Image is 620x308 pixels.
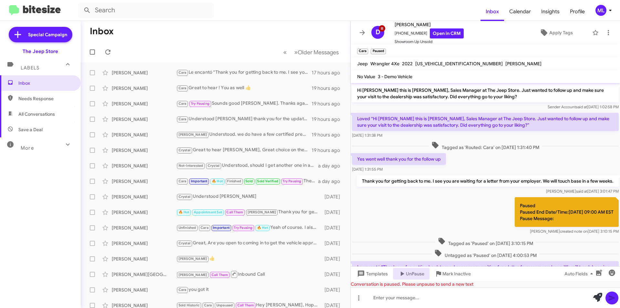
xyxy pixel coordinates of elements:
[21,145,34,151] span: More
[402,61,413,67] span: 2022
[191,179,208,183] span: Important
[179,117,187,121] span: Cara
[312,101,345,107] div: 19 hours ago
[18,111,55,117] span: All Conversations
[176,286,321,293] div: you got it
[357,74,375,80] span: No Value
[227,179,241,183] span: Finished
[112,101,176,107] div: [PERSON_NAME]
[536,2,565,21] span: Insights
[112,132,176,138] div: [PERSON_NAME]
[176,146,312,154] div: Great to hear [PERSON_NAME], Great choice on the 22 ram 1500 warlock. Enjoy and thank you for you...
[370,61,399,67] span: Wrangler 4Xe
[321,209,345,216] div: [DATE]
[430,28,464,38] a: Open in CRM
[352,133,382,138] span: [DATE] 1:31:38 PM
[312,132,345,138] div: 19 hours ago
[176,131,312,138] div: Understood. we do have a few certified preowned wagoneers available. when would you like to stop ...
[435,237,536,247] span: Tagged as 'Paused' on [DATE] 3:10:15 PM
[321,240,345,247] div: [DATE]
[112,178,176,185] div: [PERSON_NAME]
[590,5,613,16] button: ML
[351,281,620,287] div: Conversation is paused. Please unpause to send a new text
[21,65,39,71] span: Labels
[357,61,368,67] span: Jeep
[549,27,573,38] span: Apply Tags
[176,162,318,169] div: Understood, should I get another one in at a similar price I'll give you a shout. Have a good wee...
[294,48,298,56] span: »
[216,303,233,307] span: Unpaused
[179,257,207,261] span: [PERSON_NAME]
[442,268,471,280] span: Mark Inactive
[112,163,176,169] div: [PERSON_NAME]
[245,179,253,183] span: Sold
[248,210,276,214] span: [PERSON_NAME]
[523,27,589,38] button: Apply Tags
[480,2,504,21] a: Inbox
[194,210,222,214] span: Appointment Set
[321,194,345,200] div: [DATE]
[298,49,339,56] span: Older Messages
[201,226,209,230] span: Cara
[312,69,345,76] div: 17 hours ago
[357,175,619,187] p: Thank you for getting back to me. I see you are waiting for a letter from your employer. We will ...
[312,147,345,154] div: 19 hours ago
[432,249,539,259] span: Untagged as 'Paused' on [DATE] 4:00:53 PM
[257,179,278,183] span: Sold Verified
[393,268,429,280] button: UnPause
[504,2,536,21] a: Calendar
[406,268,424,280] span: UnPause
[352,153,446,165] p: Yes went well thank you for the follow up
[237,303,254,307] span: Call Them
[176,69,312,76] div: Le encantó “Thank you for getting back to me. I see you are waiting for a letter from your employ...
[546,189,619,194] span: [PERSON_NAME] [DATE] 3:01:47 PM
[530,229,619,234] span: [PERSON_NAME] [DATE] 3:10:15 PM
[179,133,207,137] span: [PERSON_NAME]
[176,224,321,231] div: Yeah of course. I also would want to verify when it is actually going to be available. for instan...
[176,100,312,107] div: Sounds good [PERSON_NAME]. Thanks again 👍
[191,101,210,106] span: Try Pausing
[18,126,43,133] span: Save a Deal
[312,116,345,122] div: 19 hours ago
[212,273,228,277] span: Call Them
[321,271,345,278] div: [DATE]
[179,179,187,183] span: Cara
[23,48,58,55] div: The Jeep Store
[112,116,176,122] div: [PERSON_NAME]
[395,21,464,28] span: [PERSON_NAME]
[548,104,619,109] span: Sender Account [DATE] 1:02:58 PM
[9,27,72,42] a: Special Campaign
[318,163,345,169] div: a day ago
[257,226,268,230] span: 🔥 Hot
[176,193,321,200] div: Understood [PERSON_NAME]
[351,268,393,280] button: Templates
[112,85,176,91] div: [PERSON_NAME]
[179,148,191,152] span: Crystal
[376,27,380,37] span: D
[204,303,212,307] span: Cara
[560,229,588,234] span: created note on
[78,3,214,18] input: Search
[321,256,345,262] div: [DATE]
[179,288,187,292] span: Cara
[395,28,464,38] span: [PHONE_NUMBER]
[321,225,345,231] div: [DATE]
[505,61,542,67] span: [PERSON_NAME]
[90,26,114,37] h1: Inbox
[283,179,301,183] span: Try Pausing
[112,147,176,154] div: [PERSON_NAME]
[28,31,67,38] span: Special Campaign
[234,226,253,230] span: Try Pausing
[112,240,176,247] div: [PERSON_NAME]
[112,209,176,216] div: [PERSON_NAME]
[352,113,619,131] p: Loved “Hi [PERSON_NAME] this is [PERSON_NAME], Sales Manager at The Jeep Store. Just wanted to fo...
[352,167,383,172] span: [DATE] 1:31:55 PM
[179,273,207,277] span: [PERSON_NAME]
[565,2,590,21] a: Profile
[176,177,318,185] div: The title is in.
[18,80,73,86] span: Inbox
[576,104,587,109] span: said at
